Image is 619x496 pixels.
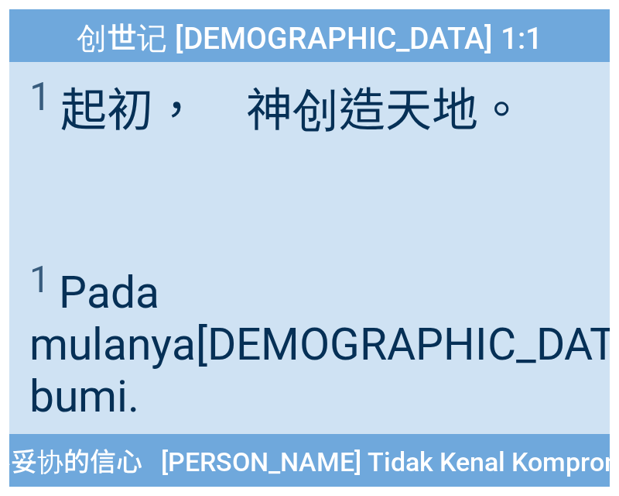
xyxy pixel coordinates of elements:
wh776: . [128,370,139,422]
wh430: 创造 [292,83,525,138]
wh7225: ， 神 [153,83,525,138]
span: 起初 [29,72,525,143]
sup: 1 [29,258,50,301]
wh776: 。 [478,83,525,138]
sup: 1 [29,74,51,119]
span: 创世记 [DEMOGRAPHIC_DATA] 1:1 [77,14,542,60]
wh8064: 地 [432,83,525,138]
wh1254: 天 [385,83,525,138]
